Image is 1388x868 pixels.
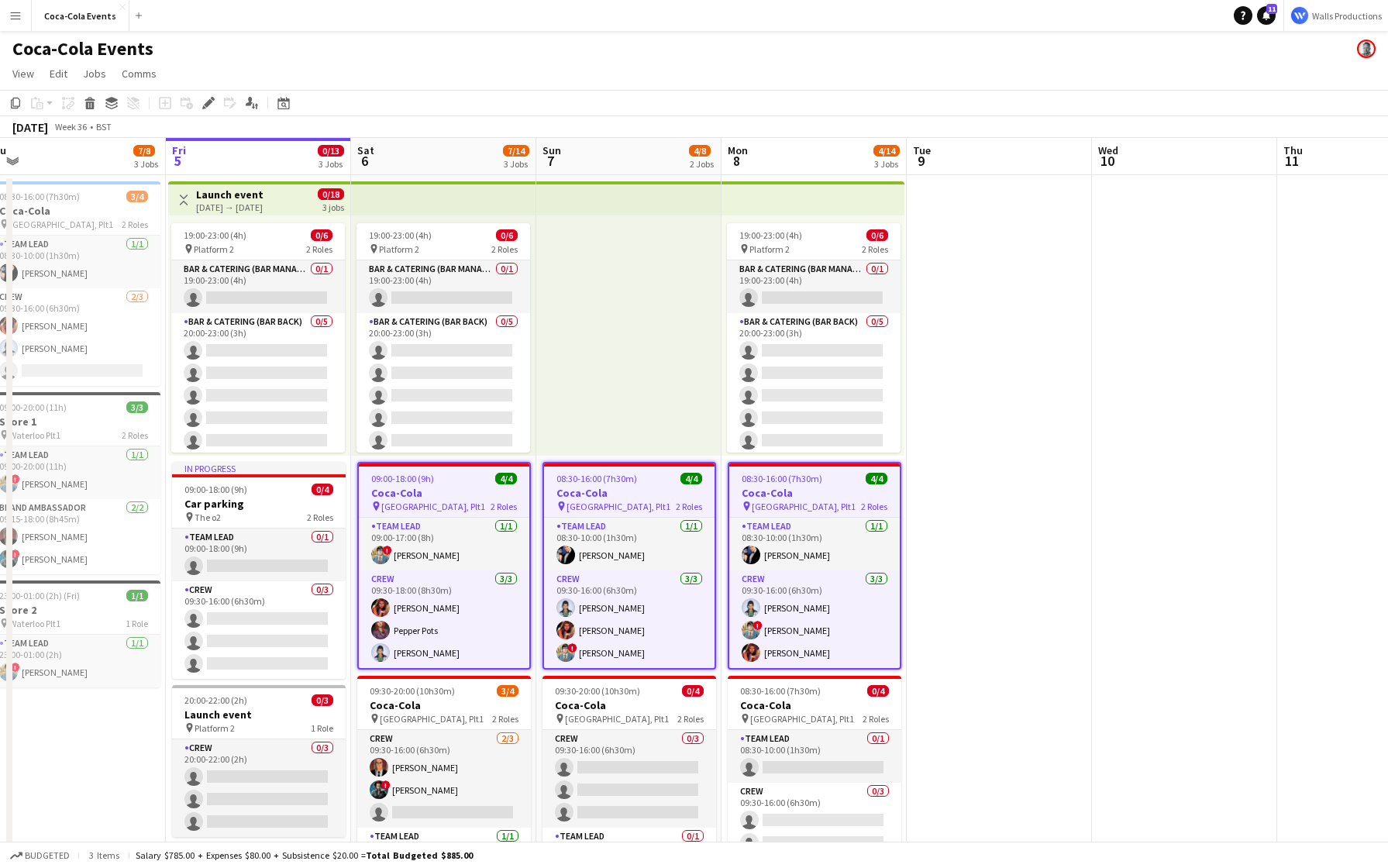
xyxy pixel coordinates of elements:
span: The o2 [195,511,221,523]
span: Waterloo Plt1 [9,618,60,629]
div: 3 Jobs [504,158,529,170]
span: View [12,67,34,81]
span: 4/8 [689,145,711,157]
span: [GEOGRAPHIC_DATA], Plt1 [750,713,854,725]
span: 09:00-18:00 (9h) [371,473,434,484]
app-job-card: 19:00-23:00 (4h)0/6 Platform 22 RolesBar & Catering (Bar Manager)0/119:00-23:00 (4h) Bar & Cateri... [356,223,530,453]
app-card-role: Bar & Catering (Bar Manager)0/119:00-23:00 (4h) [171,260,345,313]
span: 2 Roles [122,429,148,441]
span: Week 36 [51,121,90,133]
span: 2 Roles [863,713,889,725]
span: 2 Roles [861,501,887,512]
span: 2 Roles [491,243,518,255]
span: 0/4 [312,484,333,495]
span: [GEOGRAPHIC_DATA], Plt1 [567,501,670,512]
span: 4/4 [495,473,517,484]
span: 9 [911,152,931,170]
span: Fri [172,143,186,157]
a: Comms [115,64,163,84]
a: View [6,64,40,84]
div: Salary $785.00 + Expenses $80.00 + Subsistence $20.00 = [136,849,473,861]
span: 2 Roles [122,219,148,230]
h3: Coca-Cola [544,486,715,500]
span: Sun [542,143,561,157]
span: 1 Role [311,722,333,734]
app-card-role: Team Lead0/108:30-10:00 (1h30m) [728,730,901,783]
span: 2 Roles [306,243,332,255]
span: 3/4 [126,191,148,202]
span: 0/18 [318,188,344,200]
img: Logo [1290,6,1309,25]
span: ! [11,549,20,559]
span: 19:00-23:00 (4h) [369,229,432,241]
div: BST [96,121,112,133]
span: Thu [1283,143,1303,157]
span: 08:30-16:00 (7h30m) [556,473,637,484]
span: 4/4 [680,473,702,484]
h3: Launch event [172,708,346,722]
span: 2 Roles [862,243,888,255]
span: 2 Roles [676,501,702,512]
app-job-card: 20:00-22:00 (2h)0/3Launch event Platform 21 RoleCrew0/320:00-22:00 (2h) [172,685,346,837]
app-job-card: 19:00-23:00 (4h)0/6 Platform 22 RolesBar & Catering (Bar Manager)0/119:00-23:00 (4h) Bar & Cateri... [727,223,901,453]
a: Edit [43,64,74,84]
span: ! [11,474,20,484]
span: 09:00-18:00 (9h) [184,484,247,495]
span: [GEOGRAPHIC_DATA], Plt1 [381,501,485,512]
span: 3 items [85,849,122,861]
span: ! [11,663,20,672]
span: 0/4 [867,685,889,697]
app-card-role: Crew3/309:30-16:00 (6h30m)[PERSON_NAME]![PERSON_NAME][PERSON_NAME] [729,570,900,668]
span: 19:00-23:00 (4h) [184,229,246,241]
span: Platform 2 [194,243,234,255]
span: Wed [1098,143,1118,157]
span: 7/8 [133,145,155,157]
app-job-card: In progress09:00-18:00 (9h)0/4Car parking The o22 RolesTeam Lead0/109:00-18:00 (9h) Crew0/309:30-... [172,462,346,679]
app-card-role: Crew0/309:30-16:00 (6h30m) [542,730,716,828]
app-card-role: Crew3/309:30-18:00 (8h30m)[PERSON_NAME]Pepper Pots[PERSON_NAME] [359,570,529,668]
span: Platform 2 [749,243,790,255]
span: Waterloo Plt1 [9,429,60,441]
a: Jobs [77,64,112,84]
app-card-role: Crew0/309:30-16:00 (6h30m) [172,581,346,679]
span: Platform 2 [195,722,235,734]
span: 3/3 [126,401,148,413]
span: 09:30-20:00 (10h30m) [370,685,455,697]
app-card-role: Bar & Catering (Bar Back)0/520:00-23:00 (3h) [171,313,345,456]
a: 11 [1257,6,1276,25]
div: [DATE] → [DATE] [196,201,263,213]
div: 08:30-16:00 (7h30m)4/4Coca-Cola [GEOGRAPHIC_DATA], Plt12 RolesTeam Lead1/108:30-10:00 (1h30m)[PER... [542,462,716,670]
span: 2 Roles [491,501,517,512]
span: Mon [728,143,748,157]
h3: Launch event [196,188,263,201]
h3: Car parking [172,497,346,511]
span: 0/6 [311,229,332,241]
button: Budgeted [8,847,72,864]
span: 0/6 [866,229,888,241]
span: 08:30-16:00 (7h30m) [740,685,821,697]
div: 3 Jobs [134,158,158,170]
span: Comms [122,67,157,81]
div: 3 Jobs [874,158,899,170]
span: 11 [1266,4,1277,14]
span: 09:30-20:00 (10h30m) [555,685,640,697]
span: [GEOGRAPHIC_DATA], Plt1 [9,219,113,230]
span: Edit [50,67,67,81]
span: 10 [1096,152,1118,170]
h3: Coca-Cola [728,698,901,712]
span: 3/4 [497,685,518,697]
span: Budgeted [25,850,70,861]
app-card-role: Team Lead1/108:30-10:00 (1h30m)[PERSON_NAME] [729,518,900,570]
span: Walls Productions [1312,10,1382,22]
span: 11 [1281,152,1303,170]
app-card-role: Team Lead1/108:30-10:00 (1h30m)[PERSON_NAME] [544,518,715,570]
div: In progress [172,462,346,474]
app-card-role: Crew2/309:30-16:00 (6h30m)[PERSON_NAME]![PERSON_NAME] [357,730,531,828]
span: Jobs [83,67,106,81]
h1: Coca-Cola Events [12,37,153,60]
h3: Coca-Cola [542,698,716,712]
span: Platform 2 [379,243,419,255]
span: 20:00-22:00 (2h) [184,694,247,706]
